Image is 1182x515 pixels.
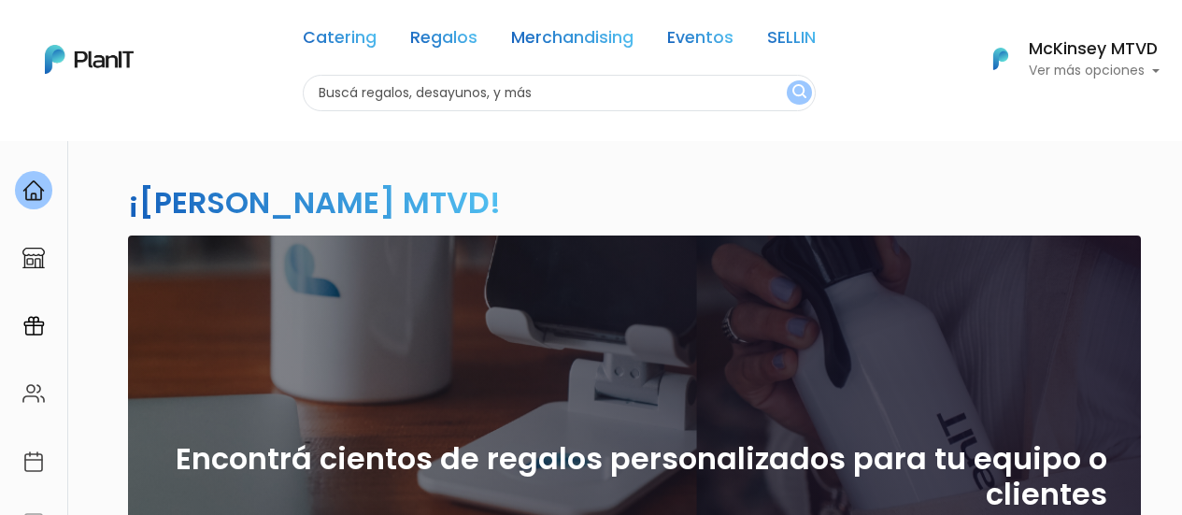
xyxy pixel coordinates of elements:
[128,181,501,223] h2: ¡[PERSON_NAME] MTVD!
[511,30,634,52] a: Merchandising
[22,179,45,202] img: home-e721727adea9d79c4d83392d1f703f7f8bce08238fde08b1acbfd93340b81755.svg
[303,75,816,111] input: Buscá regalos, desayunos, y más
[1029,41,1160,58] h6: McKinsey MTVD
[22,451,45,473] img: calendar-87d922413cdce8b2cf7b7f5f62616a5cf9e4887200fb71536465627b3292af00.svg
[792,84,806,102] img: search_button-432b6d5273f82d61273b3651a40e1bd1b912527efae98b1b7a1b2c0702e16a8d.svg
[667,30,733,52] a: Eventos
[22,382,45,405] img: people-662611757002400ad9ed0e3c099ab2801c6687ba6c219adb57efc949bc21e19d.svg
[162,441,1107,513] h2: Encontrá cientos de regalos personalizados para tu equipo o clientes
[22,247,45,269] img: marketplace-4ceaa7011d94191e9ded77b95e3339b90024bf715f7c57f8cf31f2d8c509eaba.svg
[1029,64,1160,78] p: Ver más opciones
[980,38,1021,79] img: PlanIt Logo
[410,30,477,52] a: Regalos
[303,30,377,52] a: Catering
[45,45,134,74] img: PlanIt Logo
[767,30,816,52] a: SELLIN
[22,315,45,337] img: campaigns-02234683943229c281be62815700db0a1741e53638e28bf9629b52c665b00959.svg
[969,35,1160,83] button: PlanIt Logo McKinsey MTVD Ver más opciones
